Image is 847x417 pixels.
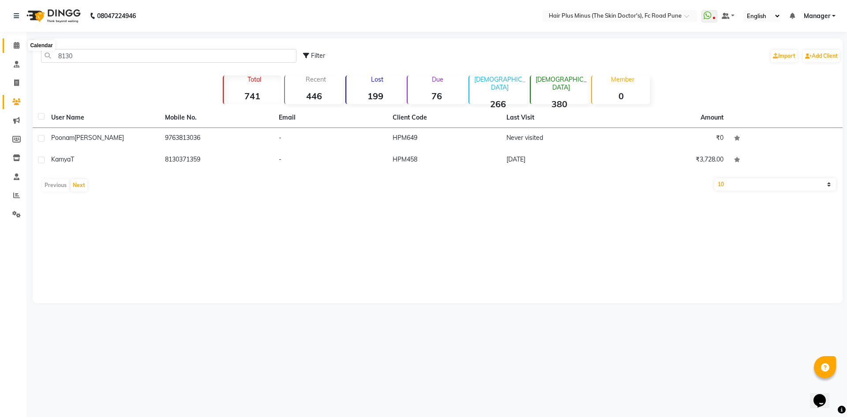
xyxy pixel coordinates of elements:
[75,134,124,142] span: [PERSON_NAME]
[695,108,729,128] th: Amount
[285,90,343,101] strong: 446
[596,75,650,83] p: Member
[71,155,74,163] span: T
[160,150,274,171] td: 8130371359
[387,150,501,171] td: HPM458
[160,128,274,150] td: 9763813036
[501,128,615,150] td: Never visited
[469,98,527,109] strong: 266
[28,40,55,51] div: Calendar
[501,108,615,128] th: Last Visit
[534,75,588,91] p: [DEMOGRAPHIC_DATA]
[615,150,729,171] td: ₹3,728.00
[408,90,465,101] strong: 76
[592,90,650,101] strong: 0
[531,98,588,109] strong: 380
[409,75,465,83] p: Due
[473,75,527,91] p: [DEMOGRAPHIC_DATA]
[71,179,87,192] button: Next
[274,150,387,171] td: -
[346,90,404,101] strong: 199
[46,108,160,128] th: User Name
[501,150,615,171] td: [DATE]
[289,75,343,83] p: Recent
[160,108,274,128] th: Mobile No.
[311,52,325,60] span: Filter
[224,90,281,101] strong: 741
[22,4,83,28] img: logo
[51,155,71,163] span: Kamya
[274,108,387,128] th: Email
[41,49,296,63] input: Search by Name/Mobile/Email/Code
[97,4,136,28] b: 08047224946
[803,50,840,62] a: Add Client
[51,134,75,142] span: poonam
[387,128,501,150] td: HPM649
[804,11,830,21] span: Manager
[771,50,798,62] a: Import
[615,128,729,150] td: ₹0
[810,382,838,408] iframe: chat widget
[227,75,281,83] p: Total
[387,108,501,128] th: Client Code
[350,75,404,83] p: Lost
[274,128,387,150] td: -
